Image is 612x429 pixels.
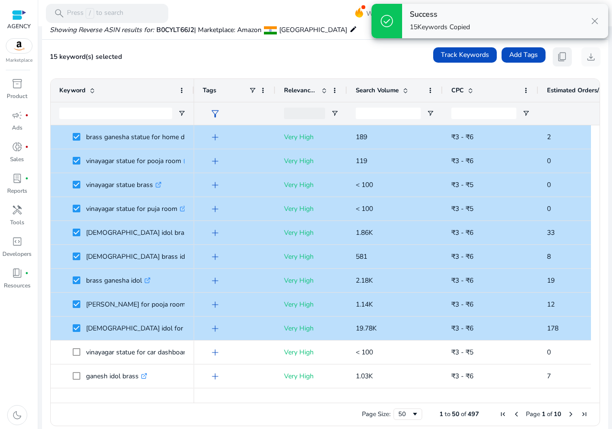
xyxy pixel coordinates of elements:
span: download [585,51,597,63]
span: 1 [542,410,546,418]
span: add [209,203,221,215]
span: dark_mode [11,409,23,421]
span: 8 [547,252,551,261]
span: ₹3 - ₹6 [451,228,473,237]
img: amazon.svg [6,39,32,53]
div: First Page [499,410,507,418]
span: add [209,155,221,167]
span: add [209,347,221,358]
span: book_4 [11,267,23,279]
div: Previous Page [513,410,520,418]
div: Last Page [580,410,588,418]
p: [PERSON_NAME] for pooja room [86,295,194,314]
span: What's New [366,5,404,22]
span: ₹3 - ₹5 [451,180,473,189]
p: Ads [12,123,22,132]
div: Page Size [393,408,422,420]
p: Very High [284,319,339,338]
span: add [209,227,221,239]
span: 2.18K [356,276,373,285]
span: < 100 [356,180,373,189]
p: Keywords Copied [410,22,470,32]
span: 19.78K [356,324,377,333]
span: fiber_manual_record [25,271,29,275]
p: Resources [4,281,31,290]
p: Very High [284,366,339,386]
p: Press to search [67,8,123,19]
span: Estimated Orders/Month [547,86,604,95]
p: Tools [10,218,24,227]
span: ₹3 - ₹6 [451,372,473,381]
span: search [54,8,65,19]
span: check_circle [379,13,394,29]
span: 10 [554,410,561,418]
span: donut_small [11,141,23,153]
span: [GEOGRAPHIC_DATA] [279,25,347,34]
p: Very High [284,390,339,410]
span: Page [526,410,540,418]
span: 1.03K [356,372,373,381]
span: ₹3 - ₹6 [451,276,473,285]
span: 178 [547,324,558,333]
span: fiber_manual_record [25,113,29,117]
span: 1 [439,410,443,418]
p: [DEMOGRAPHIC_DATA] idol for car dashboard [86,319,236,338]
button: download [581,47,601,66]
span: ₹3 - ₹5 [451,348,473,357]
p: Very High [284,199,339,219]
span: ₹3 - ₹6 [451,300,473,309]
p: Very High [284,271,339,290]
span: add [209,371,221,382]
span: 33 [547,228,555,237]
span: Track Keywords [441,50,489,60]
span: 50 [452,410,459,418]
span: Relevance Score [284,86,317,95]
span: inventory_2 [11,78,23,89]
span: add [209,323,221,334]
p: Very High [284,127,339,147]
span: ₹3 - ₹5 [451,204,473,213]
span: 119 [356,156,367,165]
span: 2 [547,132,551,142]
span: / [86,8,94,19]
p: brass ganesha statue for home decor [86,127,206,147]
span: close [589,15,601,27]
span: 0 [547,156,551,165]
span: 497 [468,410,479,418]
p: Very High [284,247,339,266]
p: Very High [284,342,339,362]
span: < 100 [356,204,373,213]
p: AGENCY [7,22,31,31]
p: Very High [284,175,339,195]
span: | Marketplace: Amazon [194,25,262,34]
span: add [209,275,221,286]
span: of [547,410,552,418]
p: Very High [284,295,339,314]
span: of [461,410,466,418]
p: brass ganesha idol [86,271,151,290]
p: Product [7,92,27,100]
div: Page Size: [362,410,391,418]
span: lab_profile [11,173,23,184]
span: 12 [547,300,555,309]
span: CPC [451,86,464,95]
span: 1.14K [356,300,373,309]
span: fiber_manual_record [25,145,29,149]
span: add [209,179,221,191]
span: 19 [547,276,555,285]
button: Open Filter Menu [178,110,186,117]
p: Marketplace [6,57,33,64]
p: [DEMOGRAPHIC_DATA] brass idol [86,247,199,266]
span: to [445,410,450,418]
p: vinayagar statue for pooja room [86,151,190,171]
span: add [209,251,221,263]
span: B0CYLT66J2 [156,25,194,34]
p: Very High [284,151,339,171]
button: Open Filter Menu [426,110,434,117]
button: Track Keywords [433,47,497,63]
button: Open Filter Menu [522,110,530,117]
input: CPC Filter Input [451,108,516,119]
span: 1.86K [356,228,373,237]
span: filter_alt [209,108,221,120]
span: 0 [547,348,551,357]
